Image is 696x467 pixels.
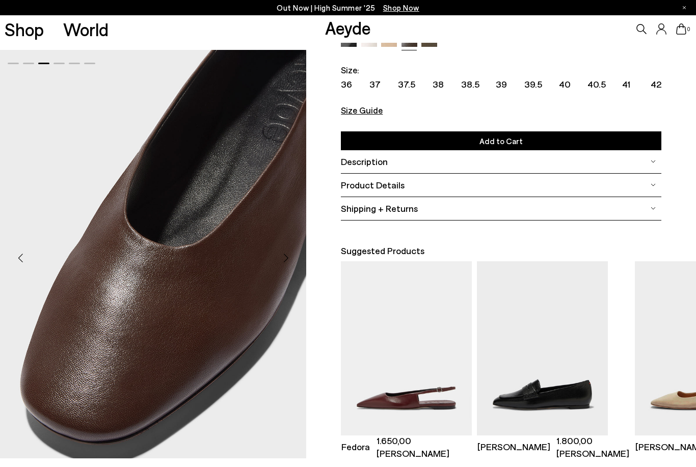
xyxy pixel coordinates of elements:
span: 1.650,00 [PERSON_NAME] [377,434,471,460]
span: Go to slide 6 [84,63,95,65]
h2: Suggested Products [341,244,696,257]
span: Go to slide 1 [8,63,19,65]
span: 42 [651,78,661,91]
div: Next slide [271,243,301,273]
button: Add to Cart [341,131,661,150]
span: 41 [622,78,630,91]
img: svg%3E [651,206,656,211]
button: Size Guide [341,104,383,117]
span: Fedora [341,441,370,453]
div: Previous slide [5,243,36,273]
span: 40 [559,78,571,91]
a: Fedora 1.650,00 [PERSON_NAME] [341,435,471,458]
span: Shipping + Returns [341,202,418,215]
span: Go to slide 3 [38,63,49,65]
span: 39 [496,78,507,91]
span: [PERSON_NAME] [477,441,550,453]
span: Go to slide 4 [53,63,65,65]
a: Aeyde [325,17,371,38]
a: World [63,20,109,38]
span: Go to slide 5 [69,63,80,65]
div: 1 / 4 [341,261,472,458]
span: Size: [341,64,359,77]
span: Go to slide 2 [23,63,34,65]
p: Out Now | High Summer '25 [277,2,419,14]
a: Fedora Leather Slingback Flats Fedora Leather Slingback Flats [341,261,472,435]
img: svg%3E [651,182,656,187]
span: Product Details [341,179,405,191]
span: 1.800,00 [PERSON_NAME] [556,434,629,460]
a: Alfie Leather Loafers Alfie Leather Loafers [477,261,630,435]
a: 0 [676,23,686,35]
span: Add to Cart [479,136,523,146]
span: 0 [686,26,691,32]
a: [PERSON_NAME] 1.800,00 [PERSON_NAME] [477,435,630,458]
span: 38.5 [461,78,479,91]
span: 37.5 [398,78,415,91]
span: 40.5 [587,78,606,91]
span: 39.5 [524,78,542,91]
span: 38 [433,78,444,91]
img: svg%3E [651,159,656,164]
a: Shop [5,20,44,38]
div: 2 / 4 [477,261,630,458]
span: Description [341,155,388,168]
span: 37 [369,78,381,91]
span: Navigate to /collections/new-in [383,3,419,12]
span: 36 [341,78,352,91]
